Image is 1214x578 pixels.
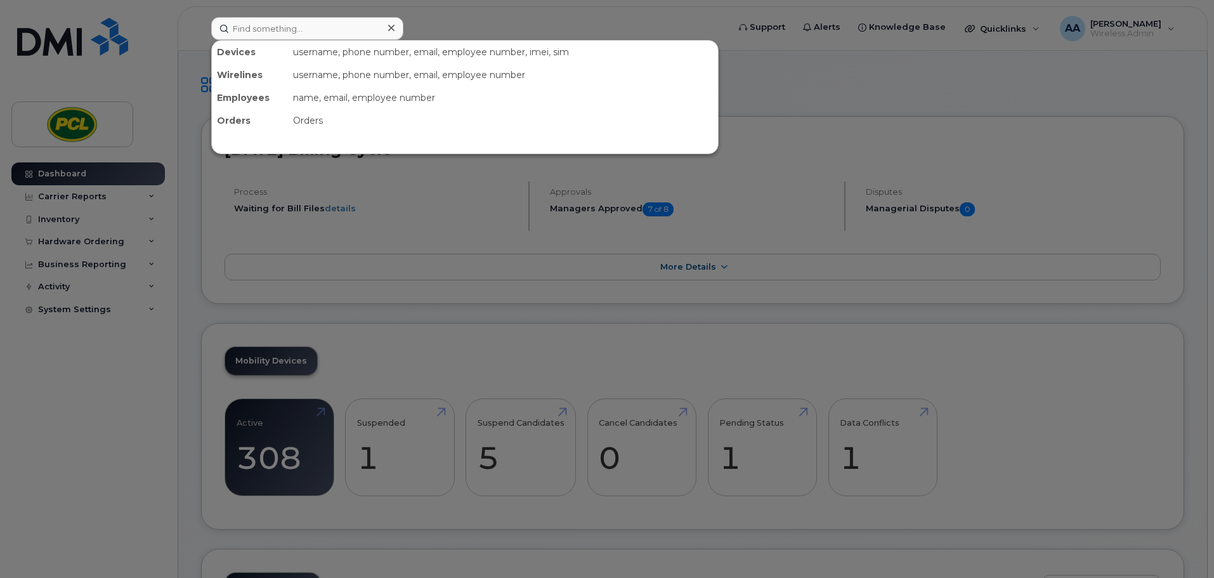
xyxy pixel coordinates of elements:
div: Devices [212,41,288,63]
div: name, email, employee number [288,86,718,109]
div: username, phone number, email, employee number, imei, sim [288,41,718,63]
div: Wirelines [212,63,288,86]
div: Orders [288,109,718,132]
div: Employees [212,86,288,109]
div: Orders [212,109,288,132]
div: username, phone number, email, employee number [288,63,718,86]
